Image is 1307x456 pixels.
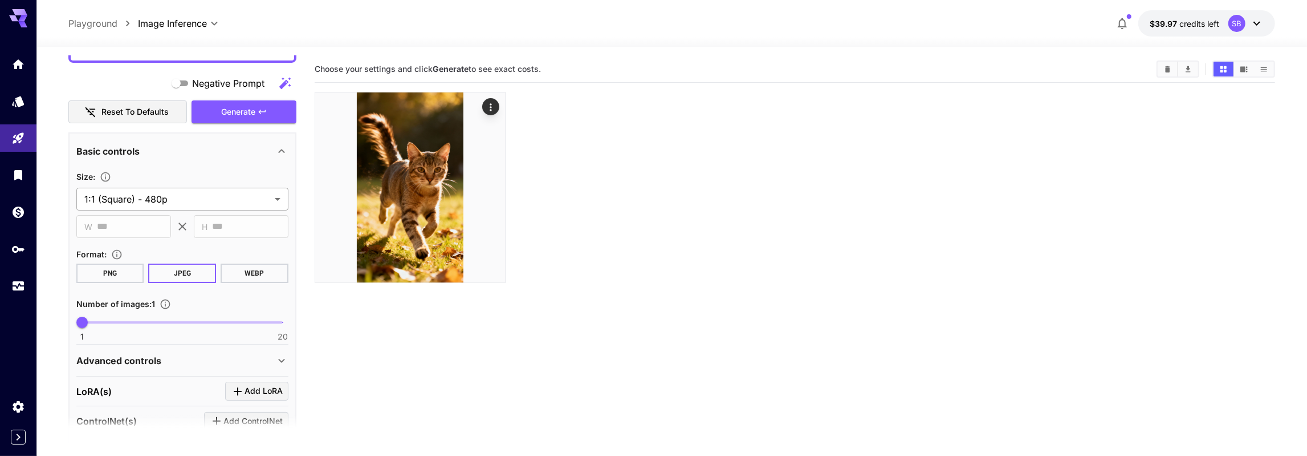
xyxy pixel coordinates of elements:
[76,299,155,309] span: Number of images : 1
[278,331,288,342] span: 20
[95,171,116,183] button: Adjust the dimensions of the generated image by specifying its width and height in pixels, or sel...
[68,100,187,124] button: Reset to defaults
[76,264,144,283] button: PNG
[1178,62,1198,76] button: Download All
[433,64,469,74] b: Generate
[1157,60,1199,78] div: Clear AllDownload All
[68,17,117,30] a: Playground
[80,331,84,342] span: 1
[225,382,288,401] button: Click to add LoRA
[11,205,25,219] div: Wallet
[245,384,283,398] span: Add LoRA
[11,242,25,256] div: API Keys
[1158,62,1178,76] button: Clear All
[107,249,127,260] button: Choose the file format for the output image.
[204,412,288,431] button: Click to add ControlNet
[138,17,207,30] span: Image Inference
[11,168,25,182] div: Library
[11,94,25,108] div: Models
[1214,62,1233,76] button: Show media in grid view
[76,347,288,374] div: Advanced controls
[223,414,283,429] span: Add ControlNet
[68,17,138,30] nav: breadcrumb
[11,279,25,293] div: Usage
[155,298,176,310] button: Specify how many images to generate in a single request. Each image generation will be charged se...
[192,76,264,90] span: Negative Prompt
[84,192,270,206] span: 1:1 (Square) - 480p
[192,100,296,124] button: Generate
[315,64,541,74] span: Choose your settings and click to see exact costs.
[1179,19,1219,29] span: credits left
[76,138,288,165] div: Basic controls
[76,354,161,368] p: Advanced controls
[1228,15,1245,32] div: SB
[202,220,207,233] span: H
[1150,19,1179,29] span: $39.97
[482,98,499,115] div: Actions
[315,92,505,283] img: 9k=
[76,172,95,181] span: Size :
[1254,62,1274,76] button: Show media in list view
[76,144,140,158] p: Basic controls
[11,430,26,445] button: Expand sidebar
[84,220,92,233] span: W
[221,105,255,119] span: Generate
[11,57,25,71] div: Home
[76,249,107,259] span: Format :
[1138,10,1275,37] button: $39.97465SB
[1234,62,1254,76] button: Show media in video view
[11,399,25,414] div: Settings
[221,264,288,283] button: WEBP
[1150,18,1219,30] div: $39.97465
[1212,60,1275,78] div: Show media in grid viewShow media in video viewShow media in list view
[76,385,112,398] p: LoRA(s)
[11,131,25,146] div: Playground
[148,264,216,283] button: JPEG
